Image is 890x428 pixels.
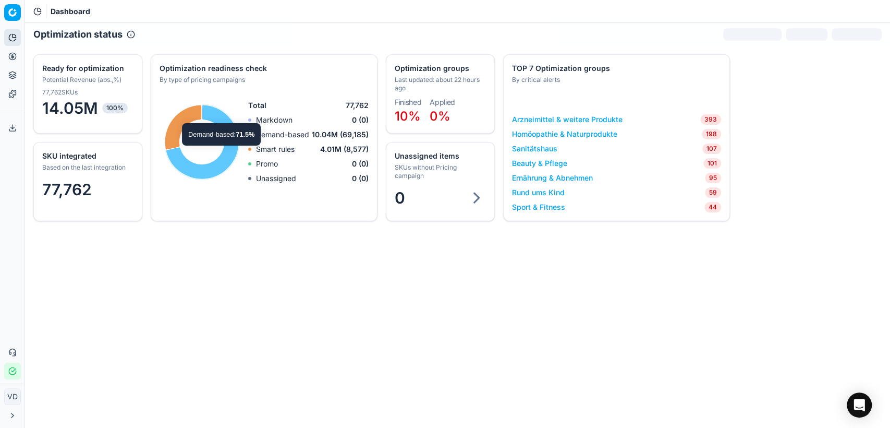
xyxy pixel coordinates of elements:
p: Demand-based [255,129,309,140]
a: Rund ums Kind [512,187,565,198]
div: Ready for optimization [42,63,131,74]
span: 198 [702,129,721,139]
span: 77,762 [42,180,92,199]
a: Arzneimittel & weitere Produkte [512,114,623,125]
div: Unassigned items [395,151,484,161]
span: 100% [102,103,128,113]
span: 107 [702,144,721,154]
a: Beauty & Pflege [512,158,567,169]
a: Ernährung & Abnehmen [512,173,593,183]
div: Open Intercom Messenger [847,393,872,418]
p: Smart rules [255,144,294,154]
h2: Optimization status [33,27,123,42]
nav: breadcrumb [51,6,90,17]
span: 44 [704,202,721,212]
dt: Finished [395,99,421,106]
div: Potential Revenue (abs.,%) [42,76,131,84]
span: 77,762 SKUs [42,88,78,97]
div: By type of pricing campaigns [160,76,367,84]
a: Homöopathie & Naturprodukte [512,129,617,139]
span: 0 [395,188,405,207]
a: Sport & Fitness [512,202,565,212]
button: VD [4,388,21,405]
span: 10% [395,109,421,124]
span: 101 [703,158,721,169]
div: By critical alerts [512,76,719,84]
p: Promo [255,159,277,169]
div: Last updated: about 22 hours ago [395,76,484,92]
span: 0 (0) [352,159,369,169]
div: TOP 7 Optimization groups [512,63,719,74]
span: 393 [700,114,721,125]
span: 0% [430,109,450,124]
div: Optimization groups [395,63,484,74]
span: 0 (0) [352,173,369,184]
span: VD [5,389,20,405]
dt: Applied [430,99,455,106]
div: SKU integrated [42,151,131,161]
span: Total [248,100,266,111]
span: 10.04M (69,185) [312,129,369,140]
div: SKUs without Pricing campaign [395,163,484,180]
div: Optimization readiness check [160,63,367,74]
p: Unassigned [255,173,296,184]
p: Markdown [255,115,292,125]
span: 77,762 [346,100,369,111]
span: 4.01M (8,577) [320,144,369,154]
span: 95 [705,173,721,183]
span: 59 [705,187,721,198]
span: Dashboard [51,6,90,17]
span: 0 (0) [352,115,369,125]
a: Sanitätshaus [512,144,557,154]
span: 14.05M [42,99,133,117]
div: Based on the last integration [42,163,131,172]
